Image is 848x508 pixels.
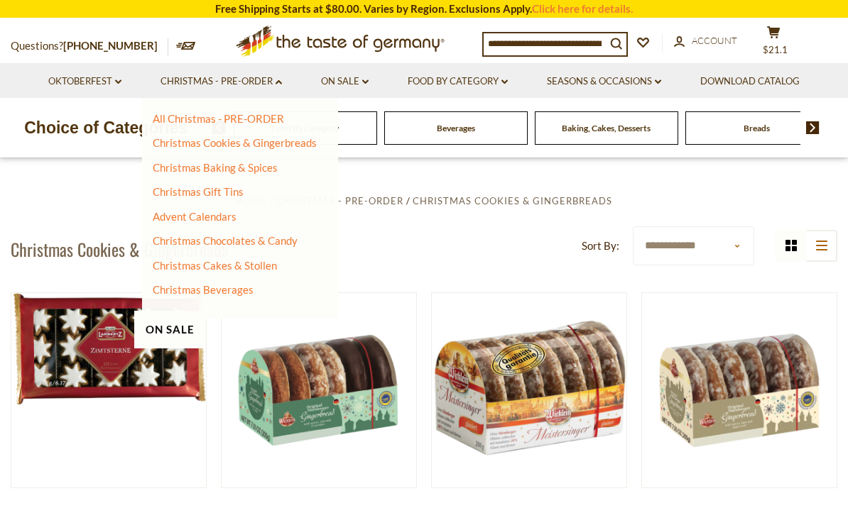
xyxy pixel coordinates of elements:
a: Advent Calendars [153,210,237,223]
a: Seasons & Occasions [547,74,661,89]
a: Christmas Gift Tins [153,185,244,198]
a: Christmas Cookies & Gingerbreads [153,136,317,149]
span: $21.1 [763,44,788,55]
label: Sort By: [582,237,619,255]
h1: Christmas Cookies & Gingerbreads [11,238,228,260]
img: Wicklein Oblaten Lebkuchen 14% Nuts, Glazed, 7 oz [642,293,837,487]
a: Download Catalog [700,74,800,89]
a: Click here for details. [532,2,633,15]
a: Baking, Cakes, Desserts [562,123,651,133]
a: Christmas Cakes & Stollen [153,259,277,272]
a: Oktoberfest [48,74,121,89]
a: Food By Category [408,74,508,89]
img: Wicklein Oblaten Lebkuchen Assorted 14% Nuts, 7 oz [222,293,416,487]
a: Christmas Chocolates & Candy [153,234,298,247]
a: Beverages [437,123,475,133]
a: Breads [744,123,770,133]
img: Lambertz "Zimtsterne" Cinnamon Star Gingerbread Cookies [11,293,206,404]
a: Christmas Baking & Spices [153,161,278,174]
span: Account [692,35,737,46]
a: Christmas Cookies & Gingerbreads [413,195,612,206]
a: On Sale [321,74,369,89]
button: $21.1 [752,26,795,61]
img: next arrow [806,121,820,134]
a: Account [674,33,737,49]
p: Questions? [11,37,168,55]
a: Christmas Beverages [153,283,254,296]
a: All Christmas - PRE-ORDER [153,112,284,125]
a: Christmas - PRE-ORDER [276,195,403,206]
a: [PHONE_NUMBER] [63,39,158,52]
img: Wicklein Meistersinger Glazed Lebkuchen, min 20% Nuts 7oz [432,293,626,487]
a: Christmas - PRE-ORDER [161,74,282,89]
